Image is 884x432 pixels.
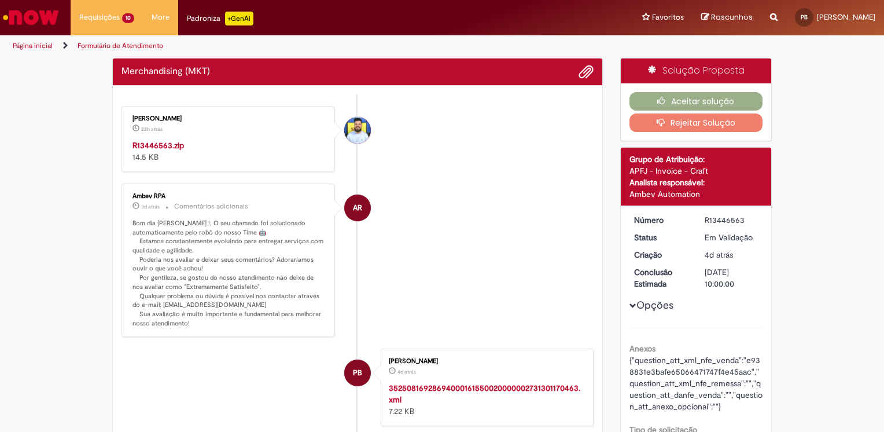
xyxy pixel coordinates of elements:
a: 35250816928694000161550020000002731301170463.xml [389,383,580,405]
button: Adicionar anexos [579,64,594,79]
div: 14.5 KB [132,140,325,163]
dt: Criação [625,249,697,261]
div: Ambev RPA [132,193,325,200]
span: More [152,12,170,23]
div: PATRICIA BAER [344,360,371,386]
h2: Merchandising (MKT) Histórico de tíquete [121,67,210,77]
div: 7.22 KB [389,382,581,417]
div: [PERSON_NAME] [132,115,325,122]
div: Diego Felipe Rossinholi [344,117,371,144]
div: APFJ - Invoice - Craft [629,165,763,177]
div: R13446563 [705,214,758,226]
dt: Conclusão Estimada [625,266,697,290]
img: ServiceNow [1,6,61,29]
button: Rejeitar Solução [629,114,763,132]
div: [PERSON_NAME] [389,358,581,365]
span: AR [353,194,362,222]
span: PB [353,359,362,387]
time: 26/08/2025 07:50:49 [397,368,416,375]
dt: Número [625,214,697,226]
button: Aceitar solução [629,92,763,111]
div: Grupo de Atribuição: [629,153,763,165]
ul: Trilhas de página [9,35,581,57]
div: 26/08/2025 07:53:24 [705,249,758,261]
div: Solução Proposta [621,58,772,83]
time: 26/08/2025 07:53:24 [705,250,733,260]
span: Requisições [79,12,120,23]
div: Ambev Automation [629,188,763,200]
time: 28/08/2025 17:19:38 [141,126,163,133]
span: 4d atrás [705,250,733,260]
span: 3d atrás [141,203,160,210]
div: Padroniza [187,12,253,25]
span: 22h atrás [141,126,163,133]
span: {"question_att_xml_nfe_venda":"e938831e3bafe65066471747f4e45aac","question_att_xml_nfe_remessa":"... [629,355,763,412]
span: Rascunhos [711,12,753,23]
a: Formulário de Atendimento [78,41,163,50]
span: 4d atrás [397,368,416,375]
a: R13446563.zip [132,140,184,151]
span: Favoritos [652,12,684,23]
small: Comentários adicionais [174,202,248,211]
span: [PERSON_NAME] [817,12,875,22]
a: Página inicial [13,41,53,50]
dt: Status [625,232,697,243]
div: [DATE] 10:00:00 [705,266,758,290]
p: Bom dia [PERSON_NAME] !, O seu chamado foi solucionado automaticamente pelo robô do nosso Time 🤖 ... [132,219,325,328]
time: 27/08/2025 09:19:35 [141,203,160,210]
b: Anexos [629,343,655,354]
p: +GenAi [225,12,253,25]
span: 10 [122,13,134,23]
span: PB [801,13,808,21]
div: Ambev RPA [344,195,371,221]
div: Analista responsável: [629,177,763,188]
div: Em Validação [705,232,758,243]
a: Rascunhos [701,12,753,23]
